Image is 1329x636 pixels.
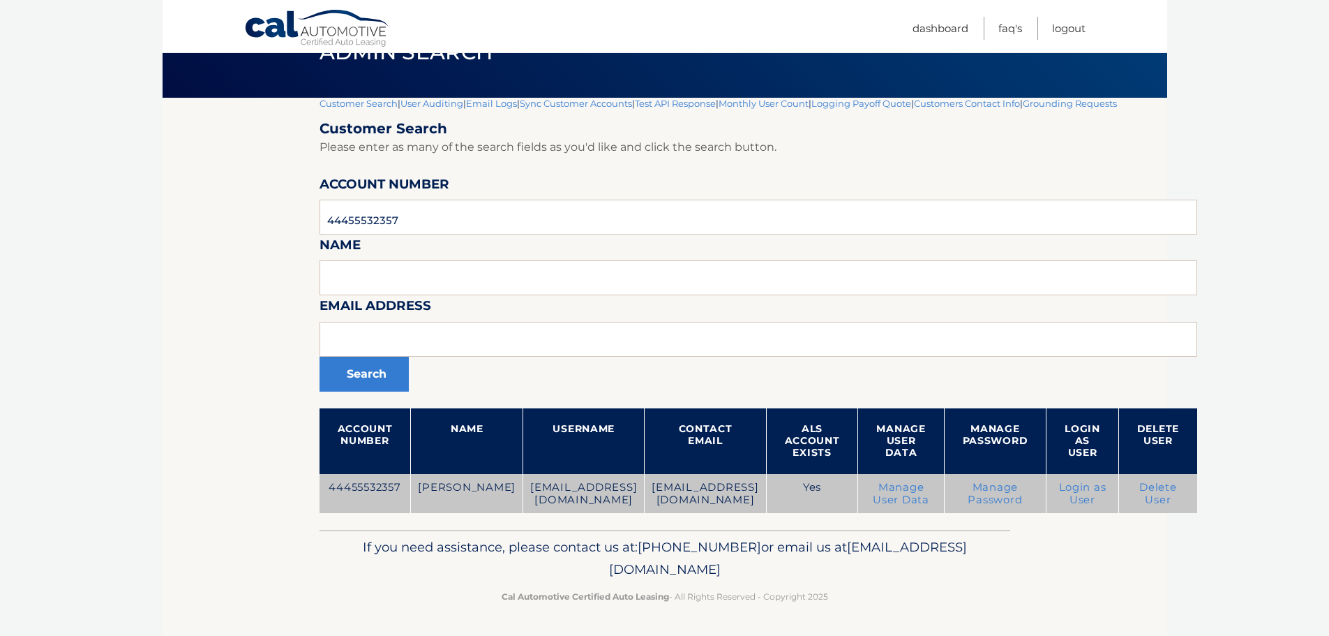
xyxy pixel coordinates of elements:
span: [EMAIL_ADDRESS][DOMAIN_NAME] [609,539,967,577]
button: Search [320,357,409,392]
th: Login as User [1046,408,1119,474]
strong: Cal Automotive Certified Auto Leasing [502,591,669,602]
th: Account Number [320,408,411,474]
th: Manage Password [944,408,1046,474]
label: Email Address [320,295,431,321]
a: Customer Search [320,98,398,109]
a: Cal Automotive [244,9,391,50]
a: Dashboard [913,17,968,40]
h2: Customer Search [320,120,1197,138]
p: Please enter as many of the search fields as you'd like and click the search button. [320,138,1197,157]
th: Delete User [1118,408,1197,474]
th: Manage User Data [858,408,944,474]
div: | | | | | | | | [320,98,1197,530]
label: Name [320,235,361,260]
a: Manage Password [968,481,1022,506]
a: Sync Customer Accounts [520,98,632,109]
th: ALS Account Exists [766,408,858,474]
a: Logout [1052,17,1086,40]
a: Logging Payoff Quote [811,98,911,109]
a: Test API Response [635,98,716,109]
td: [EMAIL_ADDRESS][DOMAIN_NAME] [523,474,645,514]
th: Name [411,408,523,474]
td: 44455532357 [320,474,411,514]
a: Email Logs [466,98,517,109]
th: Contact Email [645,408,766,474]
th: Username [523,408,645,474]
a: Monthly User Count [719,98,809,109]
a: FAQ's [998,17,1022,40]
a: Manage User Data [873,481,929,506]
a: Grounding Requests [1023,98,1117,109]
a: Delete User [1139,481,1177,506]
a: Customers Contact Info [914,98,1020,109]
a: User Auditing [400,98,463,109]
td: [EMAIL_ADDRESS][DOMAIN_NAME] [645,474,766,514]
span: [PHONE_NUMBER] [638,539,761,555]
label: Account Number [320,174,449,200]
td: [PERSON_NAME] [411,474,523,514]
p: - All Rights Reserved - Copyright 2025 [329,589,1001,604]
p: If you need assistance, please contact us at: or email us at [329,536,1001,581]
td: Yes [766,474,858,514]
a: Login as User [1059,481,1106,506]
